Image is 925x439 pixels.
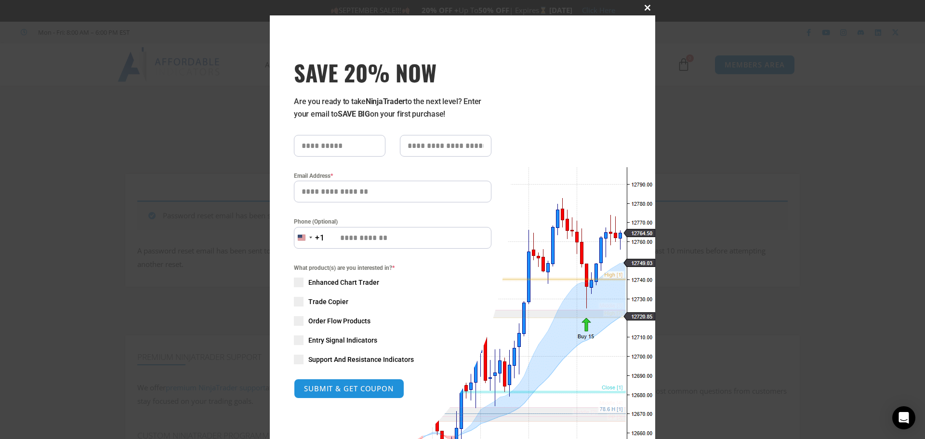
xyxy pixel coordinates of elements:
label: Trade Copier [294,297,491,306]
label: Phone (Optional) [294,217,491,226]
span: SAVE 20% NOW [294,59,491,86]
button: Selected country [294,227,325,249]
label: Order Flow Products [294,316,491,326]
strong: NinjaTrader [366,97,405,106]
span: Trade Copier [308,297,348,306]
span: Order Flow Products [308,316,370,326]
label: Enhanced Chart Trader [294,278,491,287]
p: Are you ready to take to the next level? Enter your email to on your first purchase! [294,95,491,120]
span: Enhanced Chart Trader [308,278,379,287]
label: Entry Signal Indicators [294,335,491,345]
span: What product(s) are you interested in? [294,263,491,273]
div: Open Intercom Messenger [892,406,915,429]
strong: SAVE BIG [338,109,370,119]
label: Support And Resistance Indicators [294,355,491,364]
label: Email Address [294,171,491,181]
span: Support And Resistance Indicators [308,355,414,364]
div: +1 [315,232,325,244]
span: Entry Signal Indicators [308,335,377,345]
button: SUBMIT & GET COUPON [294,379,404,399]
